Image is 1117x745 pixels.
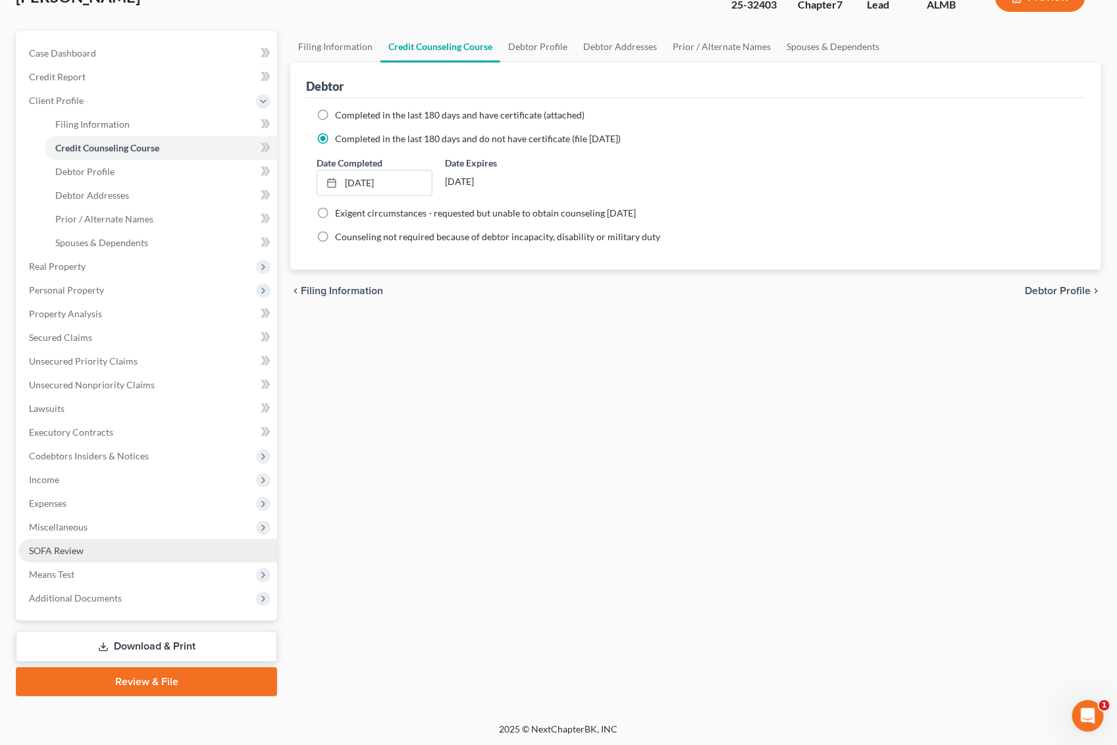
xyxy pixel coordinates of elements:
a: Debtor Profile [45,160,277,184]
a: Credit Report [18,65,277,89]
a: Prior / Alternate Names [45,207,277,231]
span: Spouses & Dependents [55,237,148,248]
a: Debtor Addresses [575,31,665,63]
a: Debtor Profile [500,31,575,63]
a: Credit Counseling Course [45,136,277,160]
span: Counseling not required because of debtor incapacity, disability or military duty [335,231,660,242]
span: Miscellaneous [29,521,88,532]
i: chevron_left [290,286,301,296]
a: Property Analysis [18,302,277,326]
span: Prior / Alternate Names [55,213,153,224]
button: chevron_left Filing Information [290,286,383,296]
a: SOFA Review [18,539,277,563]
a: Case Dashboard [18,41,277,65]
a: Filing Information [45,113,277,136]
a: Executory Contracts [18,421,277,444]
label: Date Expires [446,156,561,170]
a: Prior / Alternate Names [665,31,779,63]
span: Client Profile [29,95,84,106]
span: Filing Information [301,286,383,296]
a: [DATE] [317,170,431,195]
a: Credit Counseling Course [380,31,500,63]
span: Expenses [29,498,66,509]
button: Debtor Profile chevron_right [1025,286,1101,296]
span: SOFA Review [29,545,84,556]
span: Debtor Profile [1025,286,1091,296]
a: Lawsuits [18,397,277,421]
span: Completed in the last 180 days and have certificate (attached) [335,109,584,120]
span: Means Test [29,569,74,580]
span: Unsecured Priority Claims [29,355,138,367]
span: Case Dashboard [29,47,96,59]
span: Executory Contracts [29,426,113,438]
span: Debtor Profile [55,166,115,177]
a: Debtor Addresses [45,184,277,207]
a: Spouses & Dependents [779,31,887,63]
span: Filing Information [55,118,130,130]
span: Debtor Addresses [55,190,129,201]
span: Additional Documents [29,592,122,604]
label: Date Completed [317,156,382,170]
a: Secured Claims [18,326,277,349]
span: Credit Report [29,71,86,82]
span: Property Analysis [29,308,102,319]
a: Spouses & Dependents [45,231,277,255]
span: Lawsuits [29,403,65,414]
span: Exigent circumstances - requested but unable to obtain counseling [DATE] [335,207,636,218]
iframe: Intercom live chat [1072,700,1104,732]
a: Download & Print [16,631,277,662]
span: Credit Counseling Course [55,142,159,153]
a: Review & File [16,667,277,696]
span: Completed in the last 180 days and do not have certificate (file [DATE]) [335,133,621,144]
div: Debtor [306,78,344,94]
span: Unsecured Nonpriority Claims [29,379,155,390]
a: Filing Information [290,31,380,63]
a: Unsecured Nonpriority Claims [18,373,277,397]
span: Personal Property [29,284,104,295]
a: Unsecured Priority Claims [18,349,277,373]
i: chevron_right [1091,286,1101,296]
div: [DATE] [446,170,561,193]
span: Codebtors Insiders & Notices [29,450,149,461]
span: Income [29,474,59,485]
span: 1 [1099,700,1110,711]
span: Real Property [29,261,86,272]
span: Secured Claims [29,332,92,343]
